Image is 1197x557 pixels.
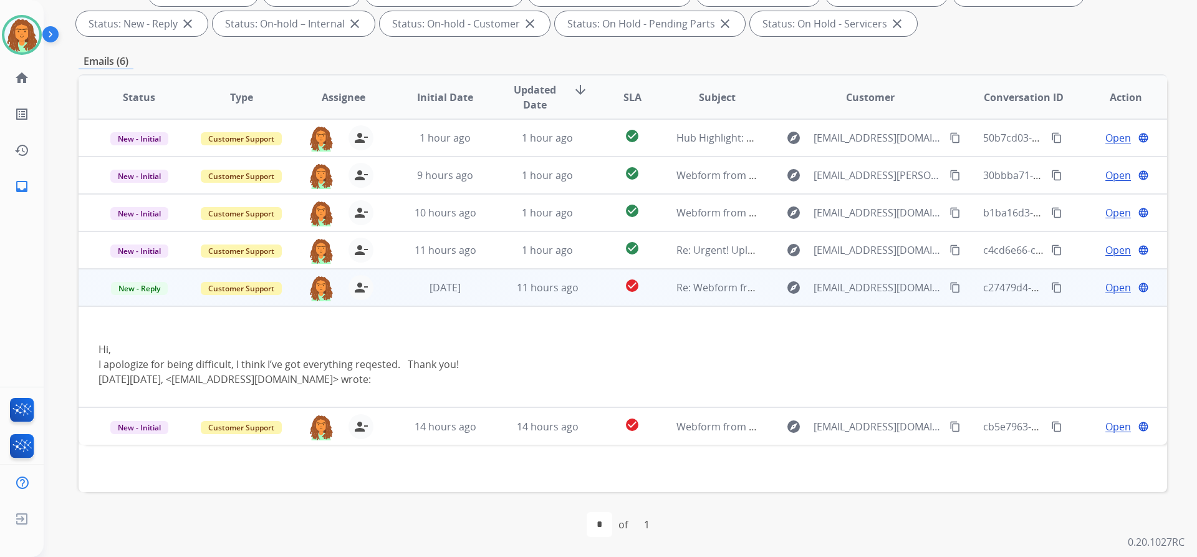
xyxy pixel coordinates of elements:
span: Open [1105,130,1131,145]
div: Hi, [99,327,943,387]
mat-icon: close [180,16,195,31]
div: I apologize for being difficult, I think I’ve got everything reqested. Thank you! [DATE][DATE], <... [99,357,943,387]
div: Status: On-hold - Customer [380,11,550,36]
span: Updated Date [507,82,564,112]
mat-icon: content_copy [1051,132,1062,143]
mat-icon: check_circle [625,128,640,143]
mat-icon: language [1138,207,1149,218]
mat-icon: content_copy [1051,421,1062,432]
a: [EMAIL_ADDRESS][DOMAIN_NAME] [171,372,333,386]
mat-icon: check_circle [625,241,640,256]
span: Customer Support [201,282,282,295]
mat-icon: person_remove [353,168,368,183]
div: Status: On-hold – Internal [213,11,375,36]
span: Open [1105,280,1131,295]
span: Customer Support [201,170,282,183]
img: agent-avatar [309,238,334,264]
span: [EMAIL_ADDRESS][DOMAIN_NAME] [814,205,942,220]
span: Customer Support [201,132,282,145]
mat-icon: person_remove [353,419,368,434]
p: Emails (6) [79,54,133,69]
mat-icon: explore [786,130,801,145]
mat-icon: explore [786,168,801,183]
div: 1 [634,512,660,537]
div: Status: On Hold - Pending Parts [555,11,745,36]
span: Customer Support [201,245,282,258]
span: 10 hours ago [415,206,476,220]
mat-icon: language [1138,132,1149,143]
mat-icon: person_remove [353,130,368,145]
span: Open [1105,243,1131,258]
span: 14 hours ago [517,420,579,433]
mat-icon: history [14,143,29,158]
mat-icon: content_copy [949,421,961,432]
span: b1ba16d3-ba9b-4ffb-9c41-f1c96eadae9c [983,206,1171,220]
span: New - Initial [110,421,168,434]
img: avatar [4,17,39,52]
span: Open [1105,419,1131,434]
div: Status: On Hold - Servicers [750,11,917,36]
img: agent-avatar [309,200,334,226]
mat-icon: person_remove [353,205,368,220]
span: [EMAIL_ADDRESS][PERSON_NAME][DOMAIN_NAME] [814,168,942,183]
span: Webform from [EMAIL_ADDRESS][DOMAIN_NAME] on [DATE] [676,420,959,433]
span: 9 hours ago [417,168,473,182]
p: 0.20.1027RC [1128,535,1185,550]
mat-icon: check_circle [625,278,640,293]
span: Re: Webform from [EMAIL_ADDRESS][DOMAIN_NAME] on [DATE] [676,281,976,294]
div: Status: New - Reply [76,11,208,36]
mat-icon: language [1138,282,1149,293]
div: of [618,517,628,532]
mat-icon: content_copy [1051,245,1062,256]
mat-icon: close [522,16,537,31]
mat-icon: language [1138,170,1149,181]
img: agent-avatar [309,414,334,440]
mat-icon: list_alt [14,107,29,122]
span: Conversation ID [984,90,1064,105]
span: [DATE] [430,281,461,294]
mat-icon: language [1138,421,1149,432]
mat-icon: content_copy [949,132,961,143]
span: [EMAIL_ADDRESS][DOMAIN_NAME] [814,280,942,295]
span: 1 hour ago [522,168,573,182]
mat-icon: explore [786,243,801,258]
mat-icon: language [1138,245,1149,256]
span: Customer [846,90,895,105]
mat-icon: home [14,70,29,85]
th: Action [1065,75,1167,119]
mat-icon: close [890,16,905,31]
mat-icon: content_copy [949,207,961,218]
span: Type [230,90,253,105]
span: 11 hours ago [517,281,579,294]
span: 1 hour ago [522,131,573,145]
mat-icon: explore [786,205,801,220]
span: 1 hour ago [420,131,471,145]
span: Customer Support [201,207,282,220]
mat-icon: content_copy [1051,170,1062,181]
span: Customer Support [201,421,282,434]
img: agent-avatar [309,163,334,189]
span: Assignee [322,90,365,105]
span: New - Initial [110,207,168,220]
mat-icon: check_circle [625,417,640,432]
mat-icon: explore [786,419,801,434]
span: Open [1105,205,1131,220]
mat-icon: person_remove [353,280,368,295]
span: [EMAIL_ADDRESS][DOMAIN_NAME] [814,419,942,434]
span: c4cd6e66-c98b-4154-833c-7879ccd72ba5 [983,243,1174,257]
span: 50b7cd03-5dee-4b04-b2b0-729d9dc282f5 [983,131,1176,145]
mat-icon: person_remove [353,243,368,258]
mat-icon: explore [786,280,801,295]
span: Webform from [EMAIL_ADDRESS][DOMAIN_NAME] on [DATE] [676,206,959,220]
mat-icon: check_circle [625,166,640,181]
mat-icon: content_copy [949,170,961,181]
span: Initial Date [417,90,473,105]
mat-icon: check_circle [625,203,640,218]
mat-icon: close [718,16,733,31]
span: 1 hour ago [522,243,573,257]
span: c27479d4-45a4-4118-b01e-c8be048a43e5 [983,281,1176,294]
span: Webform from [EMAIL_ADDRESS][PERSON_NAME][DOMAIN_NAME] on [DATE] [676,168,1036,182]
span: Subject [699,90,736,105]
span: New - Initial [110,132,168,145]
span: New - Initial [110,170,168,183]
